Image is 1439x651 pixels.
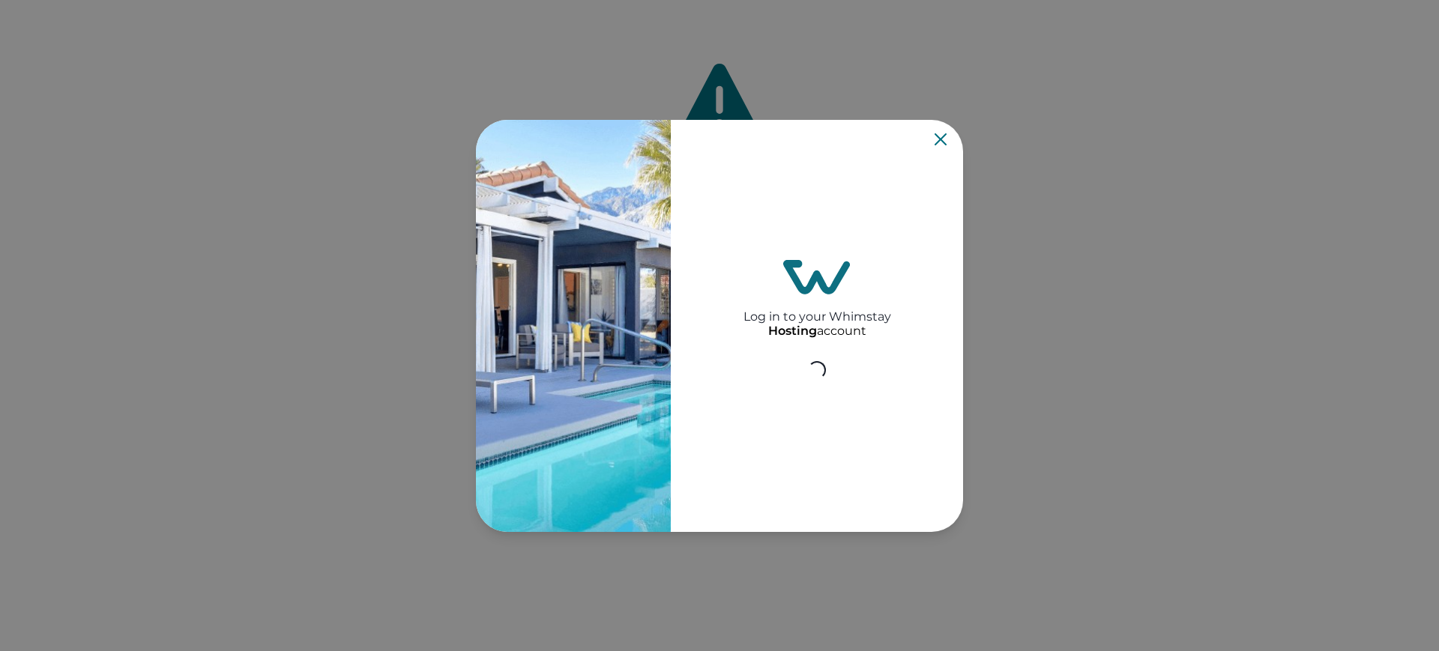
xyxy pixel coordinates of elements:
[768,324,817,339] p: Hosting
[935,133,947,145] button: Close
[783,260,851,294] img: login-logo
[476,120,671,532] img: auth-banner
[743,294,891,324] h2: Log in to your Whimstay
[768,324,866,339] p: account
